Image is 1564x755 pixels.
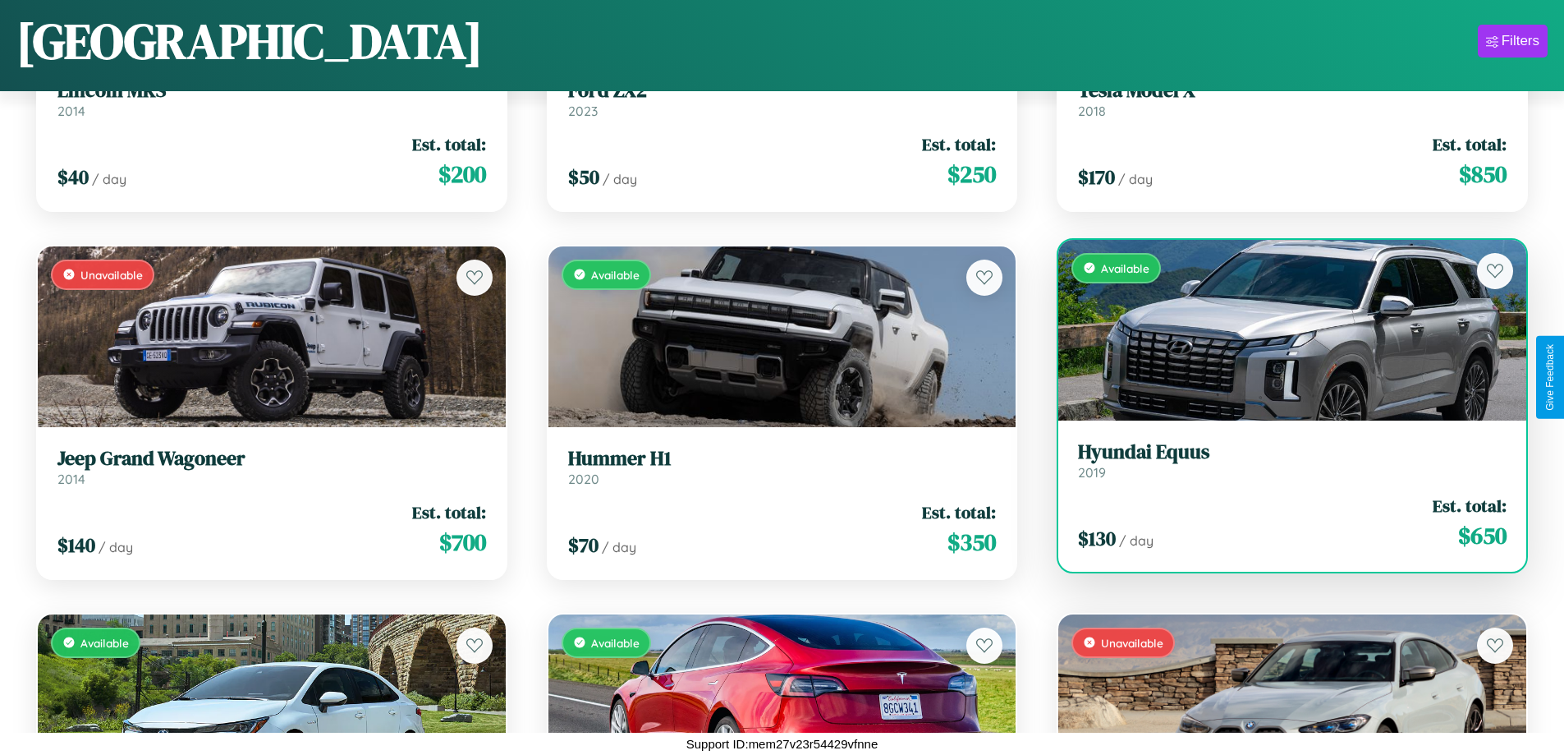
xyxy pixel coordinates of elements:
span: Available [1101,261,1149,275]
span: 2014 [57,471,85,487]
p: Support ID: mem27v23r54429vfnne [686,733,878,755]
span: / day [603,171,637,187]
h1: [GEOGRAPHIC_DATA] [16,7,483,75]
span: Est. total: [1433,494,1507,518]
a: Hyundai Equus2019 [1078,440,1507,481]
h3: Hummer H1 [568,447,997,471]
span: $ 250 [947,158,996,191]
span: 2018 [1078,103,1106,119]
span: / day [99,539,133,555]
span: $ 130 [1078,525,1116,552]
h3: Hyundai Equus [1078,440,1507,464]
a: Ford ZX22023 [568,79,997,119]
span: $ 850 [1459,158,1507,191]
span: Est. total: [412,500,486,524]
span: $ 350 [947,526,996,559]
h3: Jeep Grand Wagoneer [57,447,486,471]
span: 2014 [57,103,85,119]
a: Hummer H12020 [568,447,997,487]
span: $ 170 [1078,163,1115,191]
span: $ 140 [57,532,95,559]
h3: Ford ZX2 [568,79,997,103]
span: Unavailable [80,268,143,282]
span: / day [602,539,636,555]
span: $ 50 [568,163,599,191]
span: 2020 [568,471,599,487]
span: $ 40 [57,163,89,191]
span: Unavailable [1101,636,1163,650]
span: $ 650 [1458,519,1507,552]
button: Filters [1478,25,1548,58]
span: 2019 [1078,464,1106,481]
h3: Tesla Model X [1078,79,1507,103]
span: $ 200 [438,158,486,191]
a: Jeep Grand Wagoneer2014 [57,447,486,487]
span: / day [1119,532,1154,549]
span: $ 700 [439,526,486,559]
span: Est. total: [1433,132,1507,156]
span: / day [1118,171,1153,187]
span: Est. total: [922,500,996,524]
div: Filters [1502,33,1539,49]
a: Lincoln MKS2014 [57,79,486,119]
span: 2023 [568,103,598,119]
span: Est. total: [412,132,486,156]
span: Available [591,268,640,282]
a: Tesla Model X2018 [1078,79,1507,119]
h3: Lincoln MKS [57,79,486,103]
div: Give Feedback [1544,344,1556,411]
span: / day [92,171,126,187]
span: Available [80,636,129,650]
span: $ 70 [568,532,599,559]
span: Available [591,636,640,650]
span: Est. total: [922,132,996,156]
